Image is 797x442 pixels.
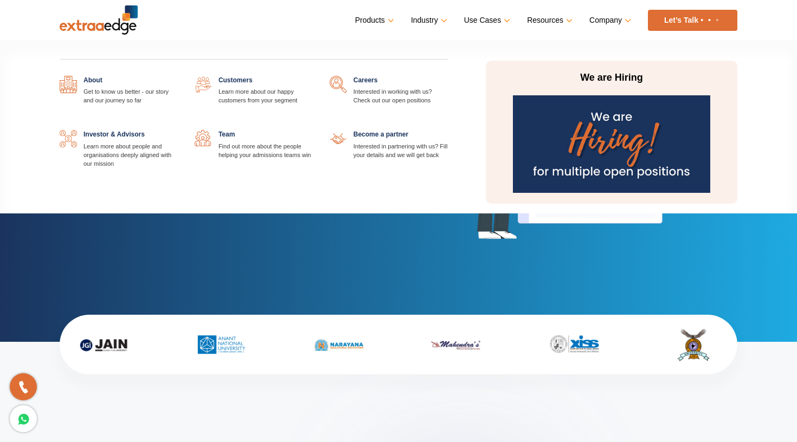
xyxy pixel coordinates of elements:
p: We are Hiring [510,71,714,84]
a: Let’s Talk [648,10,737,31]
a: Resources [527,12,570,28]
a: Company [589,12,629,28]
a: Industry [411,12,445,28]
a: Use Cases [464,12,508,28]
a: Products [355,12,392,28]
